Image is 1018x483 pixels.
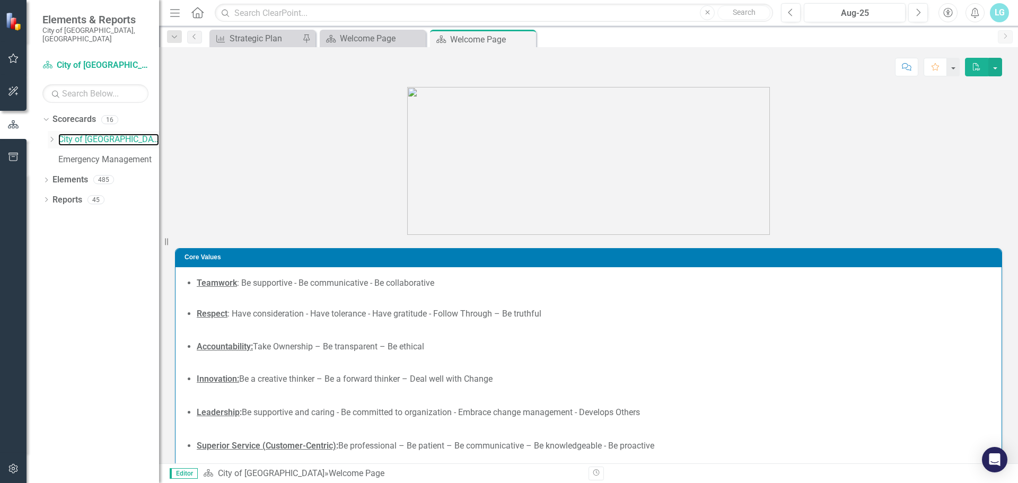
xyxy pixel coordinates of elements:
button: Search [717,5,770,20]
u: Superior Service (Customer-Centric) [197,441,336,451]
li: Be supportive and caring - Be committed to organization - Embrace change management - Develops Ot... [197,407,991,419]
strong: Accountability: [197,341,253,352]
a: City of [GEOGRAPHIC_DATA] [58,134,159,146]
a: City of [GEOGRAPHIC_DATA] [42,59,148,72]
div: 485 [93,175,114,185]
u: Teamwork [197,278,237,288]
strong: : [240,407,242,417]
a: Welcome Page [322,32,423,45]
button: Aug-25 [804,3,906,22]
li: Be a creative thinker – Be a forward thinker – Deal well with Change [197,373,991,385]
strong: Respect [197,309,227,319]
li: Be professional – Be patient – Be communicative – Be knowledgeable - Be proactive [197,440,991,452]
div: 45 [87,195,104,204]
a: Reports [52,194,82,206]
a: Emergency Management [58,154,159,166]
div: Strategic Plan [230,32,300,45]
li: : Be supportive - Be communicative - Be collaborative [197,277,991,289]
button: LG [990,3,1009,22]
a: Scorecards [52,113,96,126]
div: Welcome Page [450,33,533,46]
div: Welcome Page [329,468,384,478]
img: 636613840959600000.png [407,87,770,235]
strong: : [336,441,338,451]
li: : Have consideration - Have tolerance - Have gratitude - Follow Through – Be truthful [197,308,991,320]
h3: Core Values [185,254,996,261]
input: Search Below... [42,84,148,103]
span: Search [733,8,756,16]
a: City of [GEOGRAPHIC_DATA] [218,468,324,478]
div: Aug-25 [808,7,902,20]
li: Take Ownership – Be transparent – Be ethical [197,341,991,353]
span: Editor [170,468,198,479]
div: » [203,468,581,480]
div: Open Intercom Messenger [982,447,1007,472]
div: Welcome Page [340,32,423,45]
span: Elements & Reports [42,13,148,26]
u: Leadership [197,407,240,417]
small: City of [GEOGRAPHIC_DATA], [GEOGRAPHIC_DATA] [42,26,148,43]
strong: Innovation: [197,374,239,384]
a: Elements [52,174,88,186]
img: ClearPoint Strategy [5,12,24,31]
input: Search ClearPoint... [215,4,773,22]
div: 16 [101,115,118,124]
a: Strategic Plan [212,32,300,45]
